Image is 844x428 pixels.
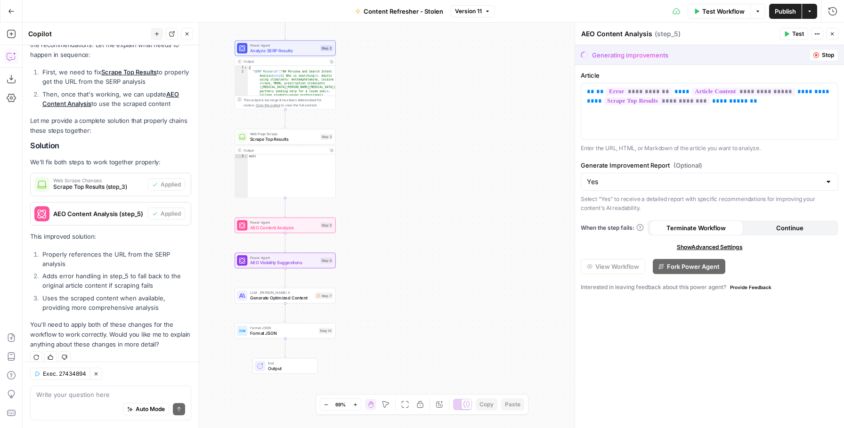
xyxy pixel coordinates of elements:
span: Power Agent [250,43,318,48]
button: Test Workflow [688,4,750,19]
span: Paste [505,400,520,409]
span: Continue [776,223,803,233]
div: Output [243,147,325,153]
label: Generate Improvement Report [581,161,838,170]
button: Content Refresher - Stolen [349,4,449,19]
p: No, the fixes haven't been applied yet - I just provided the recommendations. Let me explain what... [30,30,191,60]
p: You'll need to apply both of these changes for the workflow to work correctly. Would you like me ... [30,320,191,349]
div: Web Page ScrapeScrape Top ResultsStep 3Outputnull [235,129,335,198]
span: ( step_5 ) [655,29,681,39]
button: Continue [743,220,837,235]
span: Copy the output [256,103,281,107]
h2: Solution [30,141,191,150]
div: Step 3 [320,134,333,139]
button: Version 11 [451,5,495,17]
div: Copilot [28,29,148,39]
span: View Workflow [595,262,639,271]
button: Fork Power Agent [653,259,725,274]
span: AEO Visibility Suggestions [250,259,318,266]
div: EndOutput [235,358,335,374]
g: Edge from step_5 to step_6 [284,233,286,252]
a: Scrape Top Results [101,68,157,76]
div: This output is too large & has been abbreviated for review. to view the full content. [243,97,333,108]
span: Show Advanced Settings [677,243,743,251]
button: Publish [769,4,802,19]
input: Yes [587,177,821,186]
a: When the step fails: [581,224,644,232]
span: Provide Feedback [730,283,771,291]
span: Format JSON [250,325,316,331]
p: We'll fix both steps to work together properly: [30,157,191,167]
span: Content Refresher - Stolen [364,7,443,16]
div: 1 [235,154,248,158]
span: Toggle code folding, rows 1 through 3 [244,66,248,70]
div: LLM · [PERSON_NAME] 4Generate Optimized ContentStep 7 [235,288,335,303]
g: Edge from step_7 to step_14 [284,303,286,322]
g: Edge from step_2 to step_3 [284,109,286,128]
button: Test [779,28,808,40]
div: Generating improvements [592,50,668,60]
div: Power AgentAnalyze SERP ResultsStep 2Output{ "SERP Research":"## Persona and Search Intent Analys... [235,40,335,110]
span: Web Scrape Changes [53,178,144,183]
span: Applied [161,210,181,218]
div: Output [243,59,325,64]
p: Select "Yes" to receive a detailed report with specific recommendations for improving your conten... [581,194,838,213]
button: Applied [148,208,185,220]
p: This improved solution: [30,232,191,242]
span: (Optional) [674,161,702,170]
p: Let me provide a complete solution that properly chains these steps together: [30,116,191,136]
span: Scrape Top Results [250,136,318,142]
button: Applied [148,178,185,191]
span: End [268,360,312,365]
li: Uses the scraped content when available, providing more comprehensive analysis [40,293,191,312]
span: Power Agent [250,255,318,260]
div: Step 14 [319,328,333,333]
div: Power AgentAEO Content AnalysisStep 5 [235,218,335,233]
span: Format JSON [250,330,316,336]
button: Stop [809,49,838,61]
button: Copy [476,398,497,411]
div: Step 7 [315,292,333,299]
span: Fork Power Agent [667,262,720,271]
g: Edge from step_14 to end [284,339,286,357]
span: Analyze SERP Results [250,47,318,54]
span: Exec. 27434894 [43,370,86,378]
span: Web Page Scrape [250,131,318,137]
span: Applied [161,180,181,189]
span: Generate Optimized Content [250,295,313,301]
button: Exec. 27434894 [30,368,90,380]
label: Article [581,71,838,80]
p: Enter the URL, HTML, or Markdown of the article you want to analyze. [581,144,838,153]
div: Step 6 [320,258,333,263]
div: Format JSONFormat JSONStep 14 [235,323,335,339]
span: Stop [822,51,834,59]
button: Test [312,32,333,40]
span: Copy [479,400,494,409]
button: Paste [501,398,524,411]
span: AEO Content Analysis (step_5) [53,209,144,218]
span: 69% [335,401,346,408]
span: Test [792,30,804,38]
button: View Workflow [581,259,645,274]
span: LLM · [PERSON_NAME] 4 [250,290,313,295]
span: Publish [775,7,796,16]
div: Interested in leaving feedback about this power agent? [581,282,838,293]
div: Step 2 [320,45,333,51]
li: Adds error handling in step_5 to fall back to the original article content if scraping fails [40,271,191,290]
div: Step 5 [320,222,333,228]
g: Edge from step_6 to step_7 [284,268,286,287]
span: Test Workflow [702,7,745,16]
span: Power Agent [250,220,318,225]
span: Version 11 [455,7,482,16]
span: AEO Content Analysis [250,224,318,231]
button: Provide Feedback [726,282,775,293]
span: Terminate Workflow [666,223,726,233]
span: Output [268,365,312,371]
span: Auto Mode [136,405,165,413]
li: First, we need to fix to properly get the URL from the SERP analysis [40,67,191,86]
button: Auto Mode [123,403,169,415]
g: Edge from step_3 to step_5 [284,198,286,217]
textarea: AEO Content Analysis [581,29,652,39]
span: Scrape Top Results (step_3) [53,183,144,191]
li: Properly references the URL from the SERP analysis [40,250,191,268]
